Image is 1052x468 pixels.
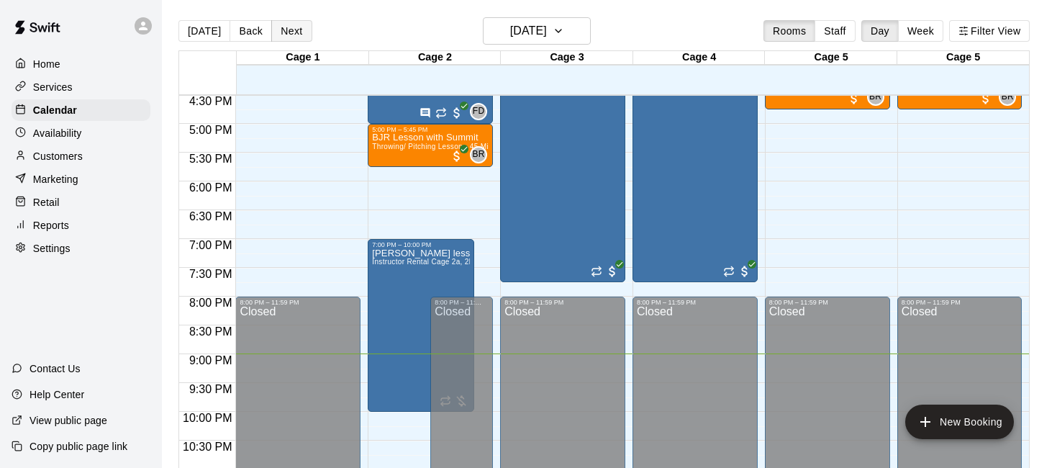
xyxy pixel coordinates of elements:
a: Settings [12,238,150,259]
div: Cage 1 [237,51,369,65]
span: 6:30 PM [186,210,236,222]
span: All customers have paid [605,264,620,279]
span: BR [1002,90,1014,104]
button: Staff [815,20,856,42]
span: All customers have paid [847,91,861,106]
div: Billy Jack Ryan [867,89,884,106]
button: Back [230,20,272,42]
span: 9:30 PM [186,383,236,395]
p: Services [33,80,73,94]
span: 5:30 PM [186,153,236,165]
div: Cage 5 [765,51,897,65]
p: Customers [33,149,83,163]
span: Instructor Rental Cage 2a, 2b, 3a, 3b [372,258,499,266]
div: 4:00 PM – 7:45 PM: Fall Academy Practice [632,66,758,282]
div: Cage 3 [501,51,633,65]
span: 4:30 PM [186,95,236,107]
span: All customers have paid [979,91,993,106]
p: Calendar [33,103,77,117]
p: Reports [33,218,69,233]
button: Next [271,20,312,42]
span: FD [473,104,485,119]
div: Cage 5 [897,51,1030,65]
p: View public page [30,413,107,428]
a: Reports [12,215,150,236]
button: add [905,405,1014,439]
a: Availability [12,122,150,144]
span: 10:30 PM [179,441,235,453]
span: BR [472,148,484,162]
div: 8:00 PM – 11:59 PM [240,299,356,306]
span: Billy Jack Ryan [873,89,884,106]
a: Calendar [12,99,150,121]
div: 4:00 PM – 7:45 PM: Fall Academy Practice [500,66,625,282]
button: [DATE] [178,20,230,42]
span: Recurring event [435,107,447,119]
div: Front Desk [470,103,487,120]
p: Contact Us [30,361,81,376]
p: Help Center [30,387,84,402]
div: 8:00 PM – 11:59 PM [902,299,1018,306]
div: 8:00 PM – 11:59 PM [637,299,753,306]
div: Billy Jack Ryan [470,146,487,163]
span: 10:00 PM [179,412,235,424]
span: 7:00 PM [186,239,236,251]
button: Rooms [763,20,815,42]
div: Cage 4 [633,51,766,65]
span: BR [869,90,881,104]
span: 8:00 PM [186,297,236,309]
button: Day [861,20,899,42]
div: 7:00 PM – 10:00 PM: Joe Jimenez lessons [368,239,474,412]
h6: [DATE] [510,21,547,41]
button: Filter View [949,20,1030,42]
svg: Has notes [420,107,431,119]
div: 5:00 PM – 5:45 PM: BJR Lesson with Summit [368,124,493,167]
p: Copy public page link [30,439,127,454]
div: 8:00 PM – 11:59 PM [769,299,886,306]
span: All customers have paid [450,106,464,120]
div: 8:00 PM – 11:59 PM [504,299,621,306]
p: Availability [33,126,82,140]
a: Customers [12,145,150,167]
button: [DATE] [483,17,591,45]
a: Retail [12,192,150,213]
span: Billy Jack Ryan [476,146,487,163]
div: 8:00 PM – 11:59 PM [435,299,489,306]
p: Retail [33,195,60,210]
span: 6:00 PM [186,181,236,194]
span: Recurring event [723,266,735,277]
span: Billy Jack Ryan [1005,89,1016,106]
span: Throwing/ Pitching Lesson - 45 Minutes [372,143,507,150]
p: Home [33,57,60,71]
div: 7:00 PM – 10:00 PM [372,241,470,248]
span: 7:30 PM [186,268,236,280]
span: Front Desk [476,103,487,120]
span: 5:00 PM [186,124,236,136]
div: Billy Jack Ryan [999,89,1016,106]
span: All customers have paid [450,149,464,163]
a: Marketing [12,168,150,190]
span: All customers have paid [738,264,752,279]
div: Cage 2 [369,51,502,65]
p: Settings [33,241,71,256]
a: Home [12,53,150,75]
div: 5:00 PM – 5:45 PM [372,126,489,133]
p: Marketing [33,172,78,186]
span: 8:30 PM [186,325,236,338]
a: Services [12,76,150,98]
span: Recurring event [591,266,602,277]
span: 9:00 PM [186,354,236,366]
button: Week [898,20,943,42]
